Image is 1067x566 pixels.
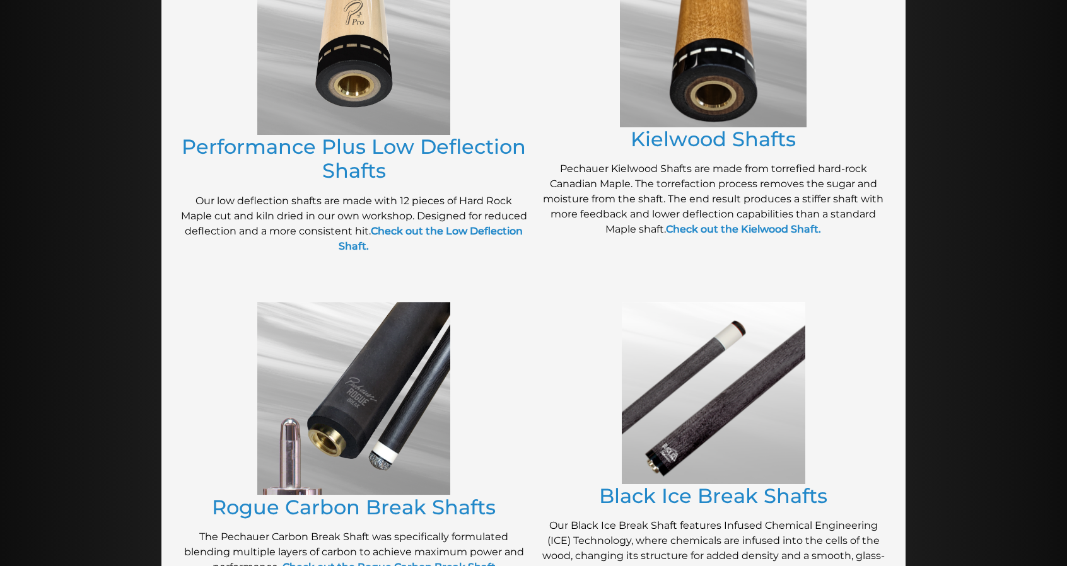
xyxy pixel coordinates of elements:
[631,127,796,151] a: Kielwood Shafts
[540,161,887,237] p: Pechauer Kielwood Shafts are made from torrefied hard-rock Canadian Maple. The torrefaction proce...
[182,134,526,183] a: Performance Plus Low Deflection Shafts
[339,225,523,252] a: Check out the Low Deflection Shaft.
[212,495,496,519] a: Rogue Carbon Break Shafts
[666,223,821,235] a: Check out the Kielwood Shaft.
[180,193,527,254] p: Our low deflection shafts are made with 12 pieces of Hard Rock Maple cut and kiln dried in our ow...
[599,483,827,508] a: Black Ice Break Shafts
